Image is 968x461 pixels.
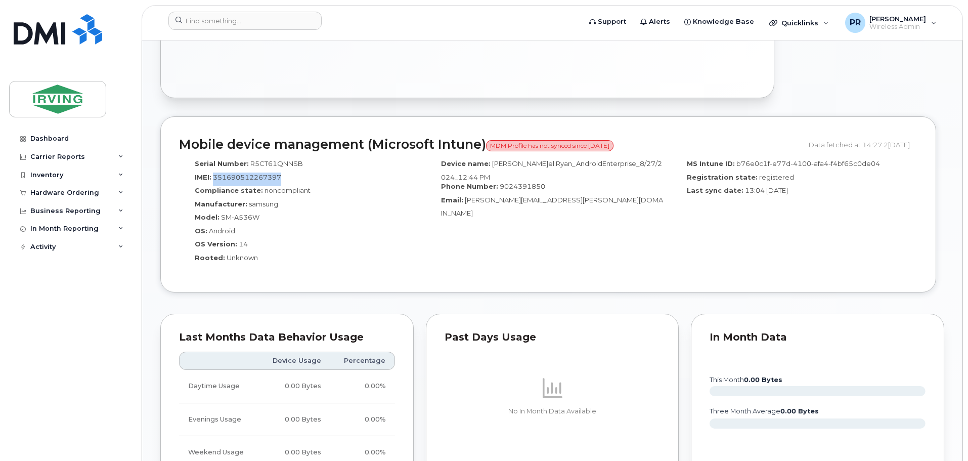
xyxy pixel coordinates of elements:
span: 351690512267397 [213,173,281,181]
td: 0.00% [330,403,395,436]
label: MS Intune ID: [687,159,735,169]
div: Quicklinks [762,13,836,33]
tspan: 0.00 Bytes [780,407,819,415]
h2: Mobile device management (Microsoft Intune) [179,138,801,152]
text: three month average [709,407,819,415]
span: [PERSON_NAME][EMAIL_ADDRESS][PERSON_NAME][DOMAIN_NAME] [441,196,663,218]
span: registered [759,173,794,181]
span: Wireless Admin [869,23,926,31]
span: R5CT61QNNSB [250,159,303,167]
span: 14 [239,240,248,248]
label: OS: [195,226,207,236]
td: Daytime Usage [179,370,258,403]
label: Last sync date: [687,186,743,195]
div: Past Days Usage [445,332,661,343]
label: Registration state: [687,173,758,182]
div: Last Months Data Behavior Usage [179,332,395,343]
span: PR [850,17,861,29]
label: Phone Number: [441,182,498,191]
a: Knowledge Base [677,12,761,32]
td: 0.00 Bytes [258,370,330,403]
label: Compliance state: [195,186,263,195]
label: Email: [441,195,463,205]
div: Poirier, Robert [838,13,944,33]
span: Knowledge Base [693,17,754,27]
th: Device Usage [258,352,330,370]
span: Android [209,227,235,235]
span: MDM Profile has not synced since [DATE] [486,140,613,151]
a: Support [582,12,633,32]
label: IMEI: [195,173,211,182]
td: 0.00 Bytes [258,403,330,436]
tspan: 0.00 Bytes [744,376,782,384]
label: OS Version: [195,239,237,249]
div: Data fetched at 14:27 2[DATE] [809,135,917,154]
label: Model: [195,213,219,222]
span: noncompliant [265,186,311,194]
span: [PERSON_NAME] [869,15,926,23]
label: Manufacturer: [195,199,247,209]
label: Device name: [441,159,491,169]
span: b76e0c1f-e77d-4100-afa4-f4bf65c0de04 [736,159,880,167]
span: Quicklinks [781,19,818,27]
div: In Month Data [710,332,926,343]
input: Find something... [168,12,322,30]
span: SM-A536W [221,213,259,221]
span: 9024391850 [500,182,545,190]
span: 13:04 [DATE] [745,186,788,194]
span: Support [598,17,626,27]
td: 0.00% [330,370,395,403]
span: samsung [249,200,278,208]
span: Unknown [227,254,258,262]
label: Serial Number: [195,159,249,169]
th: Percentage [330,352,395,370]
td: Evenings Usage [179,403,258,436]
p: No In Month Data Available [445,407,661,416]
span: [PERSON_NAME]el.Ryan_AndroidEnterprise_8/27/2024_12:44 PM [441,159,662,181]
tr: Weekdays from 6:00pm to 8:00am [179,403,395,436]
label: Rooted: [195,253,225,263]
span: Alerts [649,17,670,27]
a: Alerts [633,12,677,32]
text: this month [709,376,782,384]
